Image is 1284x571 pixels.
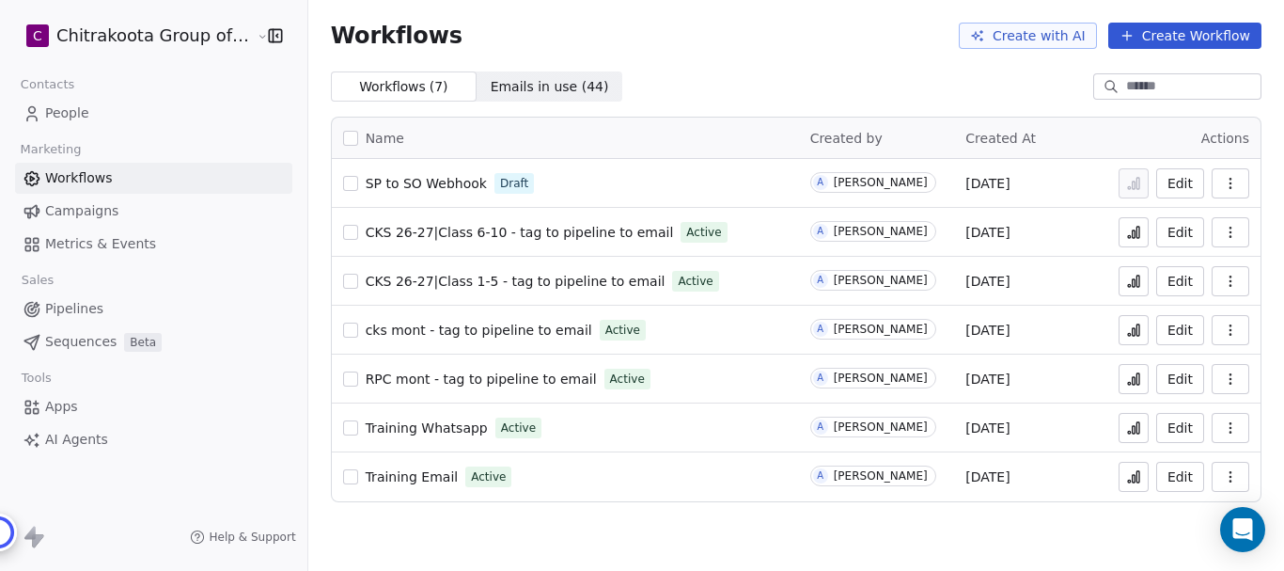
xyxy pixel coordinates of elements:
a: CKS 26-27|Class 6-10 - tag to pipeline to email [366,223,674,242]
span: Active [678,273,712,290]
span: Metrics & Events [45,234,156,254]
div: [PERSON_NAME] [834,323,928,336]
span: Sales [13,266,62,294]
span: C [33,26,42,45]
div: A [817,175,823,190]
span: Active [610,371,645,388]
div: [PERSON_NAME] [834,469,928,483]
div: A [817,224,823,239]
div: [PERSON_NAME] [834,420,928,434]
span: CKS 26-27|Class 1-5 - tag to pipeline to email [366,274,665,289]
span: Help & Support [209,530,295,545]
span: Workflows [331,23,462,49]
button: Edit [1156,315,1204,345]
div: A [817,322,823,337]
span: Draft [500,175,528,192]
span: Beta [124,333,162,352]
span: Workflows [45,168,113,188]
span: Marketing [12,135,89,164]
span: Apps [45,397,78,417]
button: Create Workflow [1108,23,1261,49]
a: Training Whatsapp [366,419,488,437]
span: [DATE] [965,468,1010,486]
div: A [817,371,823,386]
span: [DATE] [965,321,1010,340]
div: [PERSON_NAME] [834,372,928,385]
span: [DATE] [965,223,1010,242]
span: [DATE] [965,272,1010,291]
span: Sequences [45,332,117,352]
span: Pipelines [45,299,103,319]
span: Active [471,468,506,485]
span: Actions [1201,131,1249,146]
a: Pipelines [15,293,292,325]
a: AI Agents [15,424,292,455]
a: Help & Support [190,530,295,545]
a: Apps [15,391,292,422]
a: Campaigns [15,196,292,227]
a: People [15,98,292,129]
button: Edit [1156,266,1204,296]
span: People [45,103,89,123]
span: [DATE] [965,419,1010,437]
button: Edit [1156,364,1204,394]
span: Contacts [12,71,83,99]
span: [DATE] [965,174,1010,193]
div: [PERSON_NAME] [834,225,928,238]
span: Training Email [366,469,459,484]
div: [PERSON_NAME] [834,274,928,287]
button: Edit [1156,462,1204,492]
span: Chitrakoota Group of Institutions [56,24,252,48]
span: CKS 26-27|Class 6-10 - tag to pipeline to email [366,225,674,240]
div: [PERSON_NAME] [834,176,928,189]
span: Active [686,224,721,241]
span: Active [501,420,536,436]
a: Training Email [366,468,459,486]
a: Workflows [15,163,292,194]
a: RPC mont - tag to pipeline to email [366,370,597,389]
span: Created At [965,131,1036,146]
span: [DATE] [965,370,1010,389]
a: SP to SO Webhook [366,174,487,193]
a: CKS 26-27|Class 1-5 - tag to pipeline to email [366,272,665,291]
button: Edit [1156,168,1204,198]
span: cks mont - tag to pipeline to email [366,323,592,338]
span: Active [605,322,640,339]
span: Campaigns [45,201,118,221]
button: Edit [1156,413,1204,443]
span: Emails in use ( 44 ) [491,77,609,97]
a: cks mont - tag to pipeline to email [366,321,592,340]
div: A [817,468,823,484]
button: Edit [1156,217,1204,247]
div: A [817,273,823,288]
button: CChitrakoota Group of Institutions [23,20,243,52]
span: AI Agents [45,430,108,450]
button: Create with AI [959,23,1097,49]
a: Metrics & Events [15,229,292,260]
div: Open Intercom Messenger [1220,507,1265,552]
span: SP to SO Webhook [366,176,487,191]
span: RPC mont - tag to pipeline to email [366,372,597,387]
div: A [817,420,823,435]
span: Name [366,129,404,149]
span: Training Whatsapp [366,420,488,436]
a: SequencesBeta [15,326,292,357]
span: Tools [13,364,59,392]
span: Created by [810,131,883,146]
